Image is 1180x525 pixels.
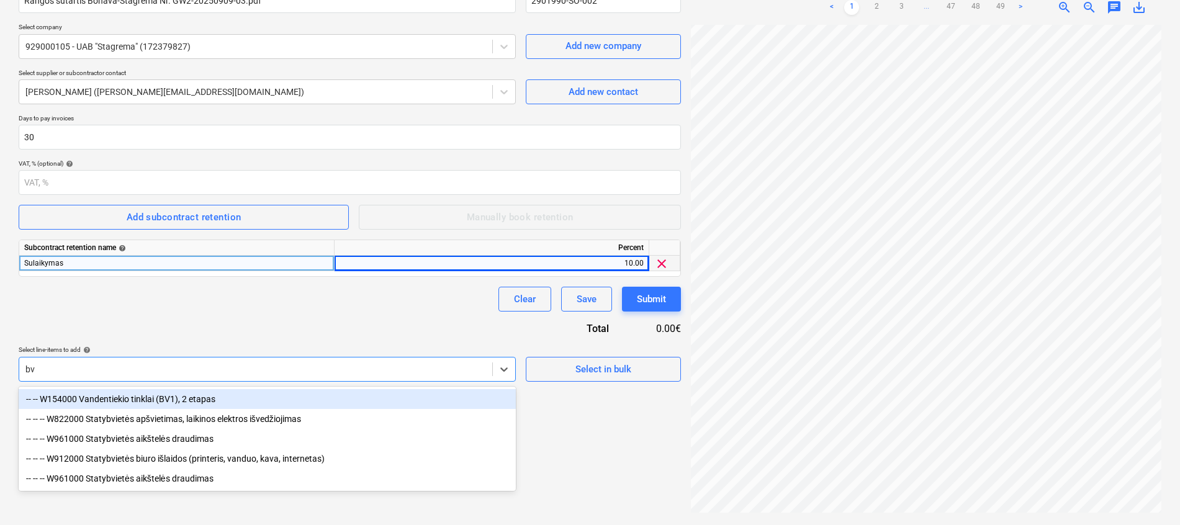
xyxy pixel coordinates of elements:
div: Submit [637,291,666,307]
div: Save [577,291,597,307]
button: Add new company [526,34,681,59]
p: Select company [19,23,516,34]
span: help [63,160,73,168]
button: Clear [498,287,551,312]
div: 0.00€ [629,321,681,336]
p: Select supplier or subcontractor contact [19,69,516,79]
button: Save [561,287,612,312]
div: Total [520,321,629,336]
div: Percent [335,240,649,256]
div: Add new contact [569,84,638,100]
div: -- -- -- W822000 Statybvietės apšvietimas, laikinos elektros išvedžiojimas [19,409,516,429]
iframe: Chat Widget [1118,465,1180,525]
div: -- -- -- W961000 Statybvietės aikštelės draudimas [19,469,516,488]
input: VAT, % [19,170,681,195]
div: Subcontract retention name [24,240,329,256]
span: clear [654,256,669,271]
div: 10.00 [340,256,644,271]
div: Add new company [565,38,641,54]
span: help [116,245,126,252]
div: Select in bulk [575,361,631,377]
button: Add new contact [526,79,681,104]
div: -- -- -- W912000 Statybvietės biuro išlaidos (printeris, vanduo, kava, internetas) [19,449,516,469]
button: Submit [622,287,681,312]
span: help [81,346,91,354]
div: Sulaikymas [19,256,335,271]
div: -- -- W154000 Vandentiekio tinklai (BV1), 2 etapas [19,389,516,409]
div: Add subcontract retention [127,209,241,225]
div: Select line-items to add [19,346,516,354]
p: Days to pay invoices [19,114,681,125]
div: VAT, % (optional) [19,159,681,168]
input: Days to pay invoices [19,125,681,150]
button: Add subcontract retention [19,205,349,230]
div: -- -- -- W961000 Statybvietės aikštelės draudimas [19,429,516,449]
div: Clear [514,291,536,307]
button: Select in bulk [526,357,681,382]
